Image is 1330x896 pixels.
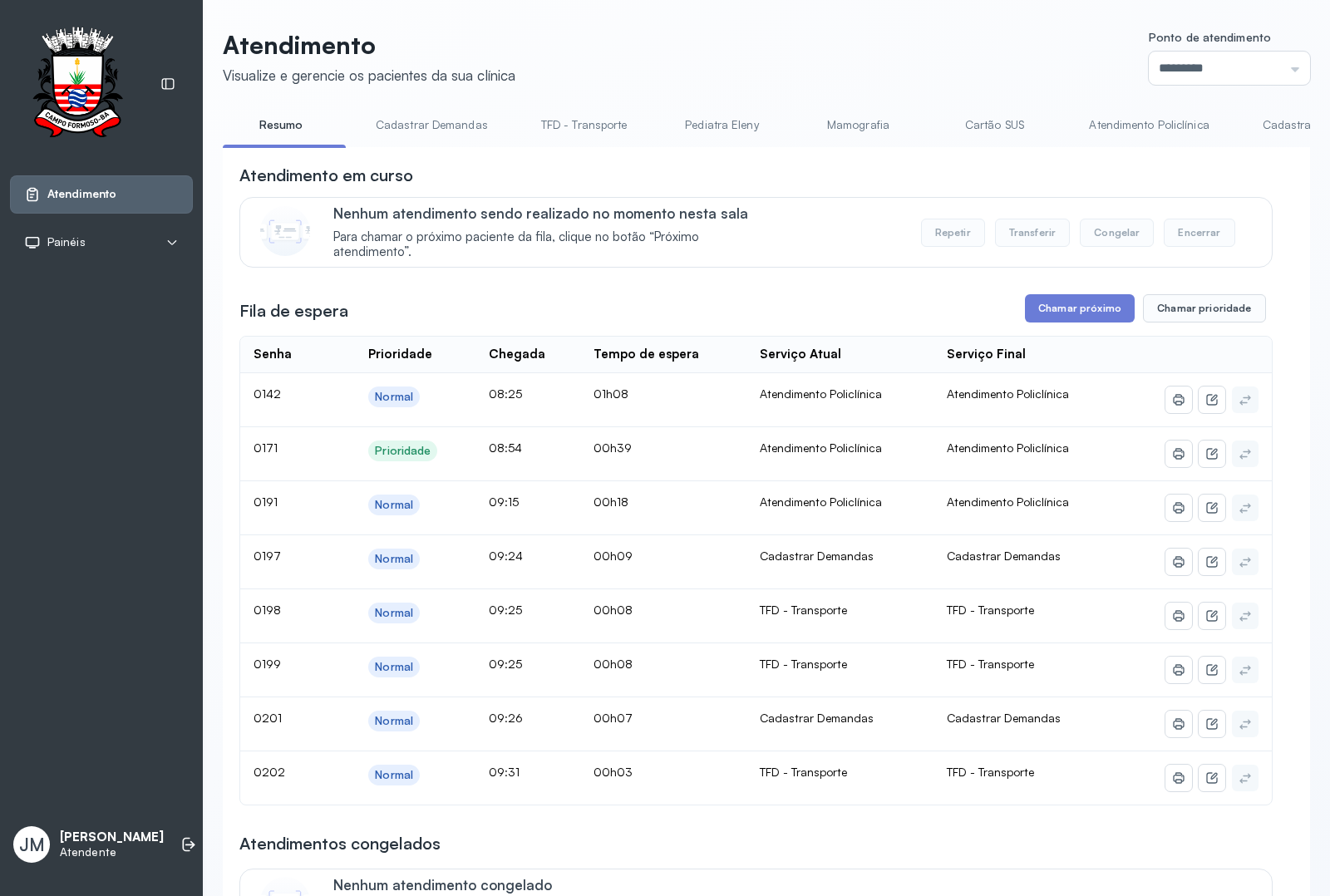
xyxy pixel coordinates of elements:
[947,711,1061,725] span: Cadastrar Demandas
[760,657,920,672] div: TFD - Transporte
[594,765,633,779] span: 00h03
[760,441,920,455] div: Atendimento Policlínica
[489,657,522,671] span: 09:25
[17,27,137,142] img: Logotipo do estabelecimento
[1025,294,1135,322] button: Chamar próximo
[947,657,1034,671] span: TFD - Transporte
[47,187,116,201] span: Atendimento
[947,549,1061,563] span: Cadastrar Demandas
[594,603,633,617] span: 00h08
[489,711,523,725] span: 09:26
[47,235,86,249] span: Painéis
[239,299,348,322] h3: Fila de espera
[254,657,281,671] span: 0199
[760,549,920,564] div: Cadastrar Demandas
[760,711,920,726] div: Cadastrar Demandas
[223,111,339,139] a: Resumo
[760,603,920,618] div: TFD - Transporte
[375,552,413,566] div: Normal
[223,66,515,84] div: Visualize e gerencie os pacientes da sua clínica
[254,765,285,779] span: 0202
[333,229,773,261] span: Para chamar o próximo paciente da fila, clique no botão “Próximo atendimento”.
[1143,294,1266,322] button: Chamar prioridade
[489,603,522,617] span: 09:25
[936,111,1052,139] a: Cartão SUS
[1164,219,1234,247] button: Encerrar
[594,441,632,455] span: 00h39
[375,498,413,512] div: Normal
[947,347,1026,362] div: Serviço Final
[375,714,413,728] div: Normal
[1149,30,1271,44] span: Ponto de atendimento
[375,390,413,404] div: Normal
[947,765,1034,779] span: TFD - Transporte
[594,347,699,362] div: Tempo de espera
[760,347,841,362] div: Serviço Atual
[594,549,633,563] span: 00h09
[947,495,1069,509] span: Atendimento Policlínica
[489,441,522,455] span: 08:54
[594,711,633,725] span: 00h07
[254,495,278,509] span: 0191
[223,30,515,60] p: Atendimento
[254,603,281,617] span: 0198
[254,347,292,362] div: Senha
[947,603,1034,617] span: TFD - Transporte
[375,660,413,674] div: Normal
[594,657,633,671] span: 00h08
[60,845,164,859] p: Atendente
[359,111,505,139] a: Cadastrar Demandas
[368,347,432,362] div: Prioridade
[921,219,985,247] button: Repetir
[800,111,916,139] a: Mamografia
[995,219,1071,247] button: Transferir
[254,386,281,401] span: 0142
[375,606,413,620] div: Normal
[1080,219,1154,247] button: Congelar
[254,441,278,455] span: 0171
[760,386,920,401] div: Atendimento Policlínica
[24,186,179,203] a: Atendimento
[489,495,519,509] span: 09:15
[489,386,522,401] span: 08:25
[760,495,920,510] div: Atendimento Policlínica
[663,111,780,139] a: Pediatra Eleny
[333,204,773,222] p: Nenhum atendimento sendo realizado no momento nesta sala
[239,832,441,855] h3: Atendimentos congelados
[260,206,310,256] img: Imagem de CalloutCard
[239,164,413,187] h3: Atendimento em curso
[375,444,431,458] div: Prioridade
[254,549,281,563] span: 0197
[947,386,1069,401] span: Atendimento Policlínica
[60,830,164,845] p: [PERSON_NAME]
[489,347,545,362] div: Chegada
[594,386,628,401] span: 01h08
[254,711,282,725] span: 0201
[947,441,1069,455] span: Atendimento Policlínica
[760,765,920,780] div: TFD - Transporte
[489,549,523,563] span: 09:24
[1072,111,1225,139] a: Atendimento Policlínica
[594,495,628,509] span: 00h18
[489,765,520,779] span: 09:31
[375,768,413,782] div: Normal
[525,111,644,139] a: TFD - Transporte
[333,876,773,894] p: Nenhum atendimento congelado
